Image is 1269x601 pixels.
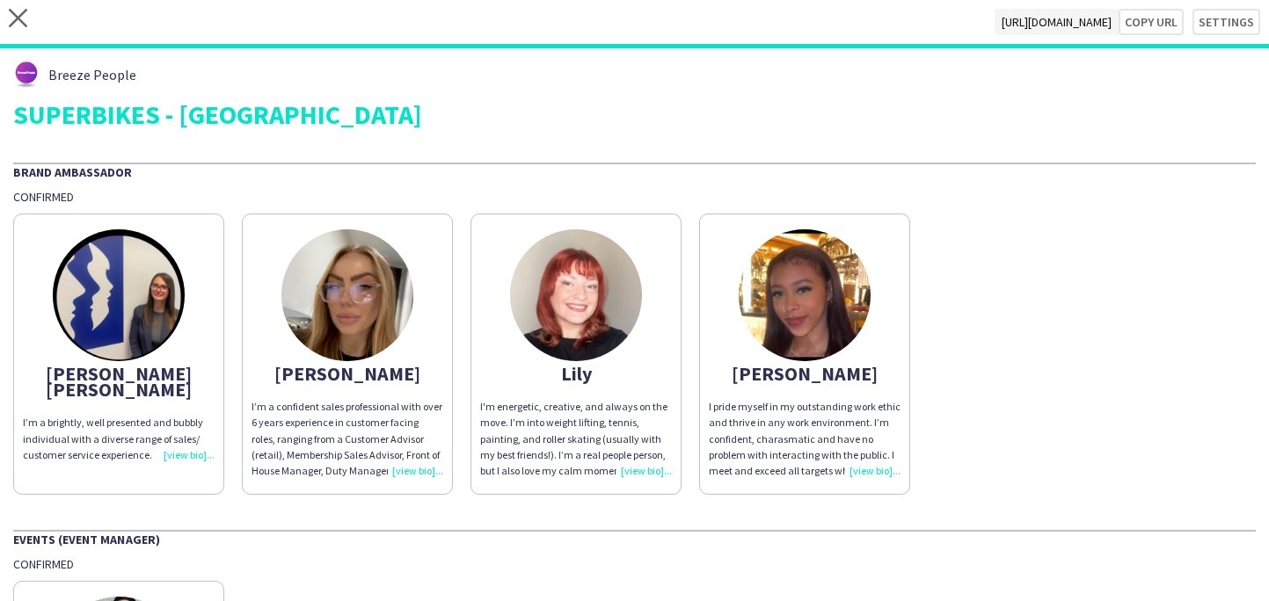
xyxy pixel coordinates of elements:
img: thumb-6849e65ab2e62.png [53,229,185,361]
div: Events (Event Manager) [13,530,1256,547]
div: Lily [480,366,672,381]
div: [PERSON_NAME] [252,366,443,381]
span: Breeze People [48,67,136,83]
div: [PERSON_NAME] [PERSON_NAME] [23,366,215,397]
span: [URL][DOMAIN_NAME] [995,9,1119,35]
div: I pride myself in my outstanding work ethic and thrive in any work environment. I’m confident, ch... [709,399,901,479]
img: thumb-689f94a3d6985.jpeg [281,229,413,361]
button: Settings [1192,9,1260,35]
div: [PERSON_NAME] [709,366,901,381]
div: Brand Ambassador [13,163,1256,180]
div: I’m a confident sales professional with over 6 years experience in customer facing roles, ranging... [252,399,443,479]
img: thumb-62876bd588459.png [13,62,40,88]
div: I’m a brightly, well presented and bubbly individual with a diverse range of sales/ customer serv... [23,415,215,463]
img: thumb-67c5be9a972af.png [739,229,871,361]
p: I'm energetic, creative, and always on the move. I’m into weight lifting, tennis, painting, and r... [480,399,672,479]
div: Confirmed [13,189,1256,205]
div: SUPERBIKES - [GEOGRAPHIC_DATA] [13,101,1256,127]
div: Confirmed [13,556,1256,572]
button: Copy url [1119,9,1184,35]
img: thumb-67cc23508961c.jpeg [510,229,642,361]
